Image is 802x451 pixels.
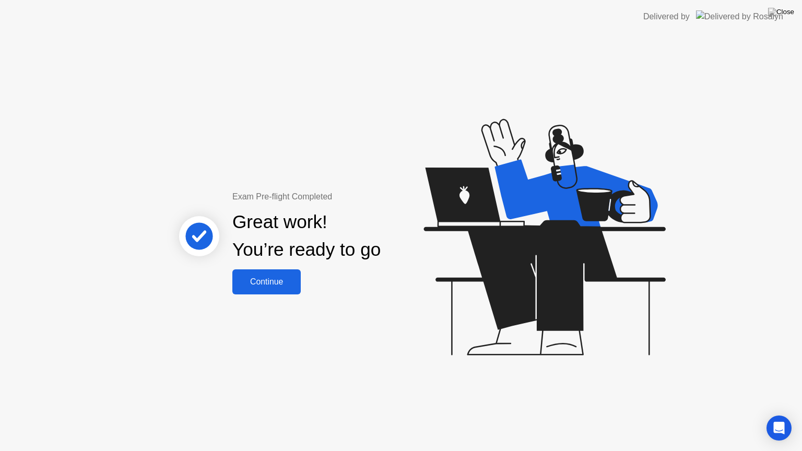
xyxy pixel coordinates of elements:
[232,208,381,264] div: Great work! You’re ready to go
[232,191,448,203] div: Exam Pre-flight Completed
[768,8,794,16] img: Close
[232,269,301,294] button: Continue
[235,277,298,287] div: Continue
[696,10,783,22] img: Delivered by Rosalyn
[766,416,792,441] div: Open Intercom Messenger
[643,10,690,23] div: Delivered by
